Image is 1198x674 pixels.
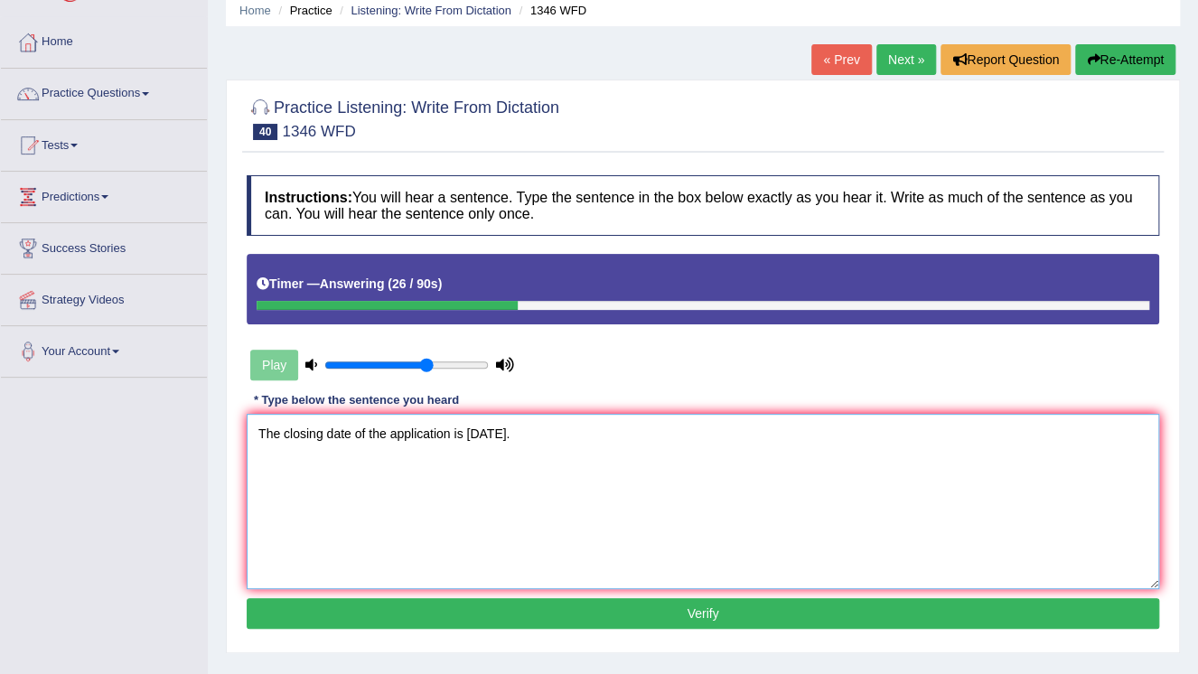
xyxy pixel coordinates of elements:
a: Practice Questions [1,69,207,114]
li: Practice [274,2,332,19]
a: Tests [1,120,207,165]
a: Your Account [1,326,207,371]
h5: Timer — [257,277,442,291]
a: Strategy Videos [1,275,207,320]
button: Verify [247,598,1159,629]
button: Re-Attempt [1075,44,1175,75]
button: Report Question [941,44,1071,75]
a: Predictions [1,172,207,217]
small: 1346 WFD [282,123,355,140]
a: Home [1,17,207,62]
a: Listening: Write From Dictation [351,4,511,17]
b: 26 / 90s [392,276,438,291]
h2: Practice Listening: Write From Dictation [247,95,559,140]
li: 1346 WFD [515,2,586,19]
b: Answering [320,276,385,291]
a: Home [239,4,271,17]
a: Next » [876,44,936,75]
a: Success Stories [1,223,207,268]
b: ) [438,276,443,291]
div: * Type below the sentence you heard [247,392,466,409]
b: ( [388,276,392,291]
span: 40 [253,124,277,140]
a: « Prev [811,44,871,75]
h4: You will hear a sentence. Type the sentence in the box below exactly as you hear it. Write as muc... [247,175,1159,236]
b: Instructions: [265,190,352,205]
